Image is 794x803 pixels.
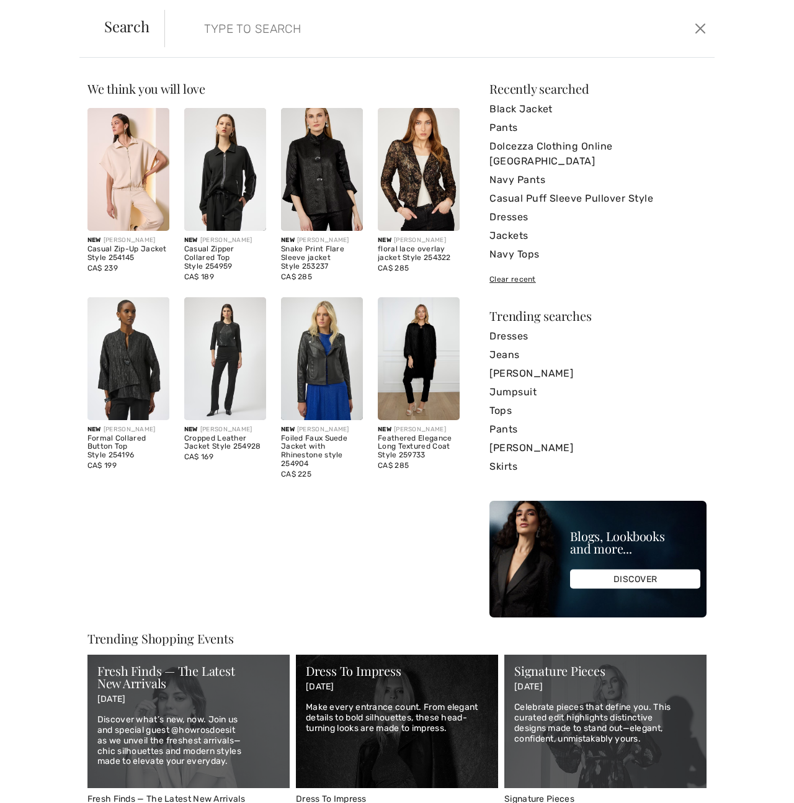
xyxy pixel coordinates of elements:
[489,245,707,264] a: Navy Tops
[570,570,700,589] div: DISCOVER
[281,236,363,245] div: [PERSON_NAME]
[489,501,707,617] img: Blogs, Lookbooks and more...
[489,227,707,245] a: Jackets
[378,425,460,434] div: [PERSON_NAME]
[281,470,311,478] span: CA$ 225
[87,461,117,470] span: CA$ 199
[87,264,118,272] span: CA$ 239
[489,189,707,208] a: Casual Puff Sleeve Pullover Style
[184,452,213,461] span: CA$ 169
[184,425,266,434] div: [PERSON_NAME]
[489,100,707,119] a: Black Jacket
[184,108,266,231] img: Casual Zipper Collared Top Style 254959. Black
[378,236,391,244] span: New
[281,426,295,433] span: New
[87,108,169,231] img: Casual Zip-Up Jacket Style 254145. Black
[378,426,391,433] span: New
[489,401,707,420] a: Tops
[97,715,280,767] p: Discover what’s new, now. Join us and special guest @howrosdoesit as we unveil the freshest arriv...
[306,702,488,733] p: Make every entrance count. From elegant details to bold silhouettes, these head-turning looks are...
[489,383,707,401] a: Jumpsuit
[87,425,169,434] div: [PERSON_NAME]
[489,310,707,322] div: Trending searches
[184,236,266,245] div: [PERSON_NAME]
[281,297,363,420] img: Foiled Faux Suede Jacket with Rhinestone style 254904. Black
[281,108,363,231] img: Snake Print Flare Sleeve jacket Style 253237. Black
[489,208,707,227] a: Dresses
[570,530,700,555] div: Blogs, Lookbooks and more...
[104,19,149,34] span: Search
[29,9,55,20] span: Chat
[306,682,488,693] p: [DATE]
[489,274,707,285] div: Clear recent
[489,83,707,95] div: Recently searched
[489,457,707,476] a: Skirts
[87,236,101,244] span: New
[87,426,101,433] span: New
[489,171,707,189] a: Navy Pants
[184,245,266,271] div: Casual Zipper Collared Top Style 254959
[281,425,363,434] div: [PERSON_NAME]
[281,434,363,469] div: Foiled Faux Suede Jacket with Rhinestone style 254904
[489,119,707,137] a: Pants
[378,297,460,420] img: Feathered Elegance Long Textured Coat Style 259733. Black
[87,80,205,97] span: We think you will love
[378,245,460,262] div: floral lace overlay jacket Style 254322
[691,19,710,38] button: Close
[97,665,280,689] div: Fresh Finds — The Latest New Arrivals
[514,682,697,693] p: [DATE]
[281,272,312,281] span: CA$ 285
[378,236,460,245] div: [PERSON_NAME]
[281,236,295,244] span: New
[184,297,266,420] img: Cropped Leather Jacket Style 254928. Black
[87,434,169,460] div: Formal Collared Button Top Style 254196
[306,665,488,677] div: Dress To Impress
[281,245,363,271] div: Snake Print Flare Sleeve jacket Style 253237
[489,420,707,439] a: Pants
[514,702,697,744] p: Celebrate pieces that define you. This curated edit highlights distinctive designs made to stand ...
[87,236,169,245] div: [PERSON_NAME]
[87,297,169,420] img: Formal Collared Button Top Style 254196. Black
[184,426,198,433] span: New
[184,236,198,244] span: New
[195,10,568,47] input: TYPE TO SEARCH
[378,434,460,460] div: Feathered Elegance Long Textured Coat Style 259733
[489,137,707,171] a: Dolcezza Clothing Online [GEOGRAPHIC_DATA]
[489,439,707,457] a: [PERSON_NAME]
[378,108,460,231] img: floral lace overlay jacket Style 254322. Copper/Black
[87,245,169,262] div: Casual Zip-Up Jacket Style 254145
[97,694,280,705] p: [DATE]
[489,364,707,383] a: [PERSON_NAME]
[184,272,214,281] span: CA$ 189
[378,264,409,272] span: CA$ 285
[489,346,707,364] a: Jeans
[489,327,707,346] a: Dresses
[514,665,697,677] div: Signature Pieces
[184,434,266,452] div: Cropped Leather Jacket Style 254928
[87,632,707,645] div: Trending Shopping Events
[378,461,409,470] span: CA$ 285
